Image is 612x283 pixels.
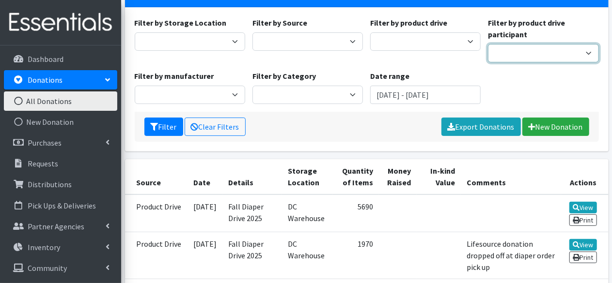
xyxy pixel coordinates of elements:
[125,194,188,232] td: Product Drive
[28,54,63,64] p: Dashboard
[333,194,379,232] td: 5690
[4,49,117,69] a: Dashboard
[188,232,222,279] td: [DATE]
[28,222,84,231] p: Partner Agencies
[252,70,316,82] label: Filter by Category
[569,239,597,251] a: View
[379,159,417,194] th: Money Raised
[28,179,72,189] p: Distributions
[28,159,58,168] p: Requests
[222,232,282,279] td: Fall Diaper Drive 2025
[461,232,561,279] td: Lifesource donation dropped off at diaper order pick up
[569,214,597,226] a: Print
[135,70,214,82] label: Filter by manufacturer
[488,17,598,40] label: Filter by product drive participant
[135,17,227,29] label: Filter by Storage Location
[370,17,447,29] label: Filter by product drive
[4,70,117,89] a: Donations
[370,86,481,104] input: January 1, 2011 - December 31, 2011
[4,175,117,194] a: Distributions
[4,133,117,152] a: Purchases
[28,242,60,252] p: Inventory
[4,196,117,215] a: Pick Ups & Deliveries
[144,118,183,136] button: Filter
[188,159,222,194] th: Date
[569,252,597,263] a: Print
[333,159,379,194] th: Quantity of Items
[188,194,222,232] td: [DATE]
[28,263,67,273] p: Community
[4,91,117,111] a: All Donations
[522,118,589,136] a: New Donation
[125,232,188,279] td: Product Drive
[28,138,62,148] p: Purchases
[282,159,333,194] th: Storage Location
[4,6,117,39] img: HumanEssentials
[282,194,333,232] td: DC Warehouse
[370,70,409,82] label: Date range
[252,17,307,29] label: Filter by Source
[461,159,561,194] th: Comments
[569,202,597,213] a: View
[561,159,608,194] th: Actions
[417,159,461,194] th: In-kind Value
[4,112,117,132] a: New Donation
[4,238,117,257] a: Inventory
[441,118,521,136] a: Export Donations
[125,159,188,194] th: Source
[4,217,117,236] a: Partner Agencies
[222,194,282,232] td: Fall Diaper Drive 2025
[28,201,96,210] p: Pick Ups & Deliveries
[4,258,117,278] a: Community
[222,159,282,194] th: Details
[4,154,117,173] a: Requests
[28,75,63,85] p: Donations
[282,232,333,279] td: DC Warehouse
[333,232,379,279] td: 1970
[185,118,246,136] a: Clear Filters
